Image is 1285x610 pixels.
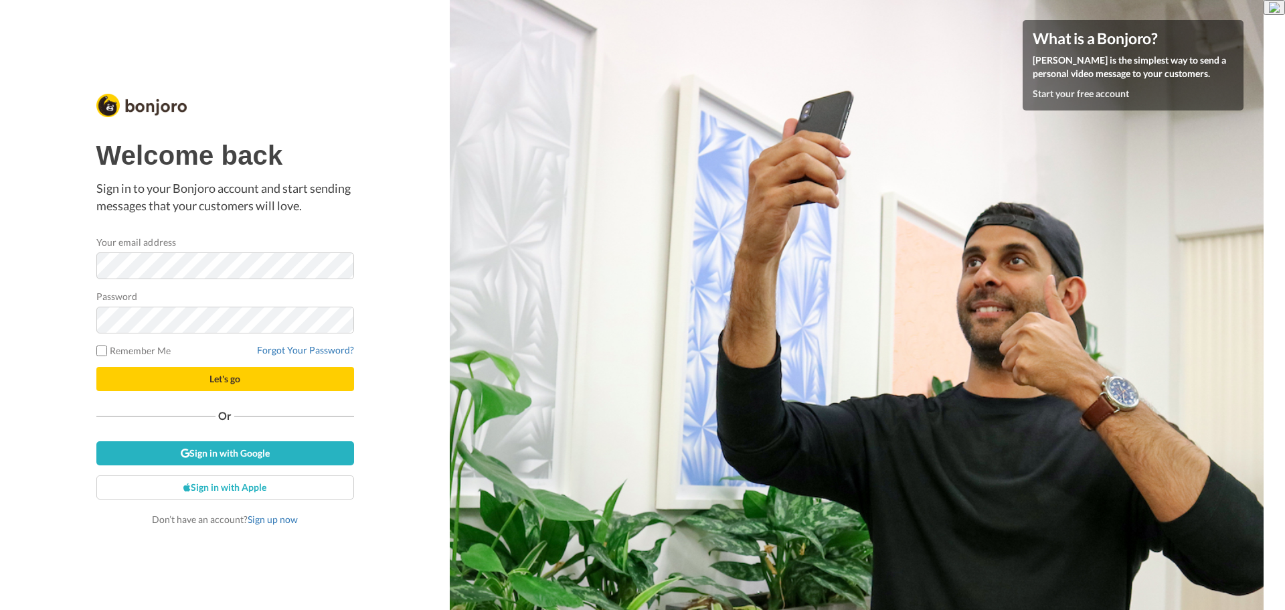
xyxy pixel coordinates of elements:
[96,367,354,391] button: Let's go
[152,514,298,525] span: Don’t have an account?
[96,344,171,358] label: Remember Me
[1033,30,1233,47] h4: What is a Bonjoro?
[96,235,176,249] label: Your email address
[1033,54,1233,80] p: [PERSON_NAME] is the simplest way to send a personal video message to your customers.
[209,373,240,384] span: Let's go
[257,344,354,356] a: Forgot Your Password?
[216,411,234,421] span: Or
[96,475,354,500] a: Sign in with Apple
[96,141,354,170] h1: Welcome back
[96,180,354,214] p: Sign in to your Bonjoro account and start sending messages that your customers will love.
[1033,88,1129,99] a: Start your free account
[96,289,138,303] label: Password
[96,346,107,356] input: Remember Me
[96,441,354,465] a: Sign in with Google
[248,514,298,525] a: Sign up now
